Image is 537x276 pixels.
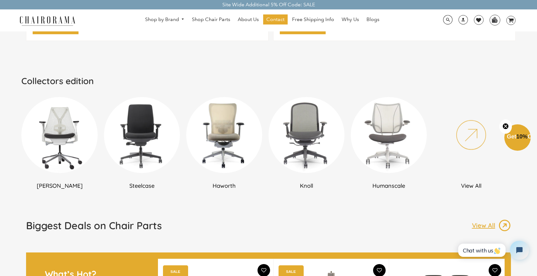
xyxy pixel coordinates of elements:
[189,14,233,24] a: Shop Chair Parts
[504,125,531,151] div: Get10%OffClose teaser
[186,96,262,189] a: Haworth
[268,97,344,173] img: DSC_6648_360x_b06c3dee-c9de-4039-a109-abe52bcda104_300x300.webp
[472,219,511,232] a: View All
[433,96,509,189] a: View All
[235,14,262,24] a: About Us
[21,182,97,189] h2: [PERSON_NAME]
[16,15,79,26] img: chairorama
[286,270,296,274] text: SALE
[498,219,511,232] img: image_13.png
[433,97,509,173] img: New_Project_2_6ea3accc-6ca5-46b8-b704-7bcc153a80af_300x300.png
[366,16,379,23] span: Blogs
[507,133,536,140] span: Get Off
[171,270,180,274] text: SALE
[289,14,337,24] a: Free Shipping Info
[104,182,180,189] h2: Steelcase
[186,182,262,189] h2: Haworth
[26,219,162,232] h1: Biggest Deals on Chair Parts
[433,182,509,189] h2: View All
[186,97,262,173] img: DSC_0009_360x_0c74c2c9-ada6-4bf5-a92a-d09ed509ee4d_300x300.webp
[490,15,500,24] img: WhatsApp_Image_2024-07-12_at_16.23.01.webp
[342,16,359,23] span: Why Us
[21,97,97,173] img: New_Project_1_a3282e8e-9a3b-4ba3-9537-0120933242cf_300x300.png
[104,97,180,173] img: DSC_0302_360x_6e80a80c-f46d-4795-927b-5d2184506fe0_300x300.webp
[516,133,528,140] span: 10%
[339,14,362,24] a: Why Us
[451,235,534,265] iframe: Tidio Chat
[26,219,162,237] a: Biggest Deals on Chair Parts
[263,14,288,24] a: Contact
[21,75,515,86] h2: Collectors edition
[499,119,512,134] button: Close teaser
[268,182,344,189] h2: Knoll
[351,97,427,173] img: DSC_6036-min_360x_bcd95d38-0996-4c89-acee-1464bee9fefc_300x300.webp
[266,16,285,23] span: Contact
[351,96,427,189] a: Humanscale
[192,16,230,23] span: Shop Chair Parts
[142,15,188,24] a: Shop by Brand
[21,96,97,189] a: [PERSON_NAME]
[238,16,259,23] span: About Us
[363,14,382,24] a: Blogs
[472,221,498,230] p: View All
[351,182,427,189] h2: Humanscale
[292,16,334,23] span: Free Shipping Info
[268,96,344,189] a: Knoll
[104,96,180,189] a: Steelcase
[106,14,419,26] nav: DesktopNavigation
